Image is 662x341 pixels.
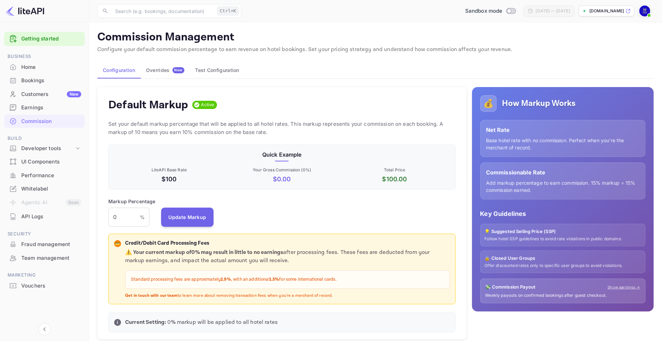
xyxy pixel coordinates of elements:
[485,228,641,235] p: 💡 Suggested Selling Price (SSP)
[4,53,85,60] span: Business
[108,198,156,205] p: Markup Percentage
[161,208,214,227] button: Update Markup
[114,167,224,173] p: LiteAPI Base Rate
[227,167,337,173] p: Your Gross Commission ( 0 %)
[608,284,640,290] a: Show earnings →
[108,120,456,136] p: Set your default markup percentage that will be applied to all hotel rates. This markup represent...
[4,115,85,128] div: Commission
[486,137,640,151] p: Base hotel rate with no commission. Perfect when you're the merchant of record.
[97,46,654,54] p: Configure your default commission percentage to earn revenue on hotel bookings. Set your pricing ...
[4,182,85,196] div: Whitelabel
[115,241,120,247] p: 💳
[172,68,184,72] span: New
[340,167,450,173] p: Total Price
[21,35,81,43] a: Getting started
[4,88,85,101] div: CustomersNew
[114,150,450,159] p: Quick Example
[21,185,81,193] div: Whitelabel
[21,118,81,125] div: Commission
[125,318,450,327] p: 0 % markup will be applied to all hotel rates
[125,293,450,299] p: to learn more about removing transaction fees when you're a merchant of record.
[4,74,85,87] a: Bookings
[125,249,283,256] strong: ⚠️ Your current markup of 0 % may result in little to no earnings
[4,61,85,74] div: Home
[483,97,494,110] p: 💰
[4,238,85,251] a: Fraud management
[21,172,81,180] div: Performance
[4,115,85,127] a: Commission
[485,255,641,262] p: 🔒 Closed User Groups
[67,91,81,97] div: New
[21,213,81,221] div: API Logs
[4,155,85,168] a: UI Components
[4,155,85,169] div: UI Components
[639,5,650,16] img: Affirm .
[4,210,85,223] a: API Logs
[485,236,641,242] p: Follow hotel SSP guidelines to avoid rate violations in public domains.
[4,135,85,142] span: Build
[4,169,85,182] a: Performance
[4,279,85,292] a: Vouchers
[125,293,178,298] strong: Get in touch with our team
[4,182,85,195] a: Whitelabel
[589,8,624,14] p: [DOMAIN_NAME]
[125,319,166,326] strong: Current Setting:
[465,7,503,15] span: Sandbox mode
[4,88,85,100] a: CustomersNew
[4,271,85,279] span: Marketing
[536,8,570,14] div: [DATE] — [DATE]
[220,277,231,282] strong: 2.9%
[140,214,145,221] p: %
[4,252,85,264] a: Team management
[485,284,536,291] p: 💸 Commission Payout
[97,31,654,44] p: Commission Management
[21,241,81,248] div: Fraud management
[4,230,85,238] span: Security
[21,282,81,290] div: Vouchers
[97,62,141,78] button: Configuration
[486,126,640,134] p: Net Rate
[227,174,337,184] p: $ 0.00
[21,158,81,166] div: UI Components
[340,174,450,184] p: $ 100.00
[217,7,239,15] div: Ctrl+K
[108,98,188,112] h4: Default Markup
[502,98,576,109] h5: How Markup Works
[486,179,640,194] p: Add markup percentage to earn commission. 15% markup = 15% commission earned.
[21,254,81,262] div: Team management
[111,4,215,18] input: Search (e.g. bookings, documentation)
[146,67,184,73] div: Overrides
[480,209,646,218] p: Key Guidelines
[486,168,640,176] p: Commissionable Rate
[114,174,224,184] p: $100
[4,252,85,265] div: Team management
[21,63,81,71] div: Home
[38,323,51,336] button: Collapse navigation
[108,208,140,227] input: 0
[190,62,245,78] button: Test Configuration
[4,101,85,114] a: Earnings
[21,145,74,153] div: Developer tools
[125,240,450,247] p: Credit/Debit Card Processing Fees
[125,248,450,265] p: after processing fees. These fees are deducted from your markup earnings, and impact the actual a...
[462,7,518,15] div: Switch to Production mode
[4,143,85,155] div: Developer tools
[21,77,81,85] div: Bookings
[4,238,85,251] div: Fraud management
[21,104,81,112] div: Earnings
[485,293,640,299] p: Weekly payouts on confirmed bookings after guest checkout.
[4,279,85,293] div: Vouchers
[198,101,217,108] span: Active
[117,319,118,326] p: i
[4,61,85,73] a: Home
[4,32,85,46] div: Getting started
[21,90,81,98] div: Customers
[485,263,641,269] p: Offer discounted rates only to specific user groups to avoid violations.
[269,277,279,282] strong: 1.5%
[5,5,44,16] img: LiteAPI logo
[131,276,444,283] p: Standard processing fees are approximately , with an additional for some international cards.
